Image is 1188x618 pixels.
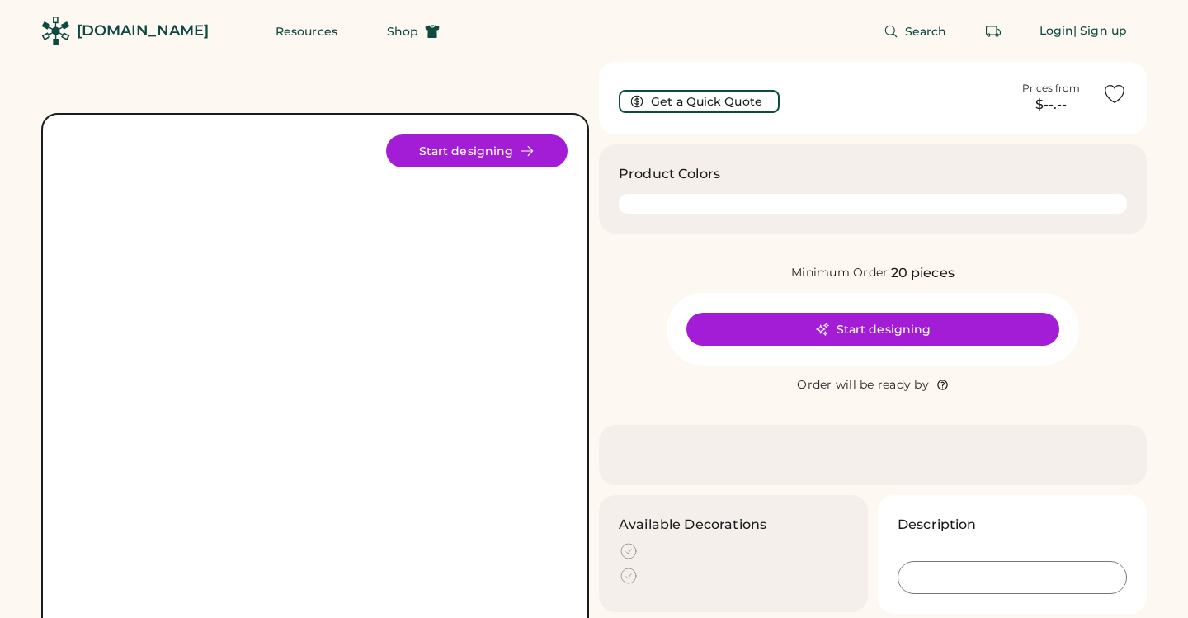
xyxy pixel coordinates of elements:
div: Minimum Order: [791,265,891,281]
div: Login [1039,23,1074,40]
div: 20 pieces [891,263,955,283]
button: Resources [256,15,357,48]
div: [DOMAIN_NAME] [77,21,209,41]
button: Start designing [686,313,1059,346]
span: Search [905,26,947,37]
button: Start designing [386,134,568,167]
h3: Description [898,515,977,535]
button: Get a Quick Quote [619,90,780,113]
div: Order will be ready by [797,377,929,394]
button: Shop [367,15,460,48]
h3: Available Decorations [619,515,766,535]
div: | Sign up [1073,23,1127,40]
button: Search [864,15,967,48]
button: Retrieve an order [977,15,1010,48]
div: Prices from [1022,82,1080,95]
div: $--.-- [1010,95,1092,115]
h3: Product Colors [619,164,720,184]
span: Shop [387,26,418,37]
img: Rendered Logo - Screens [41,17,70,45]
